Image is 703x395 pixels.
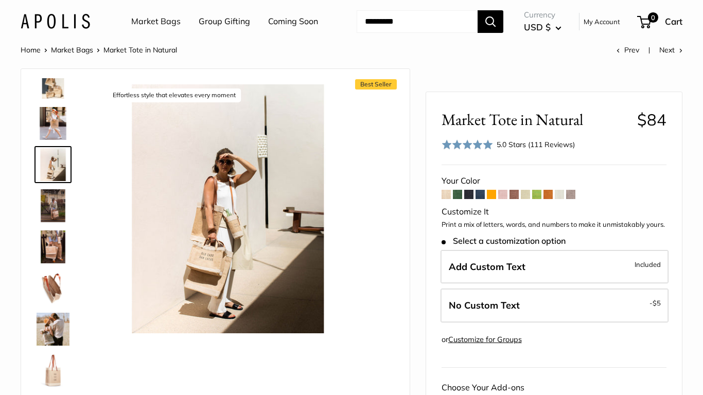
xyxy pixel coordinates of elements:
[442,173,666,189] div: Your Color
[355,79,397,89] span: Best Seller
[34,187,72,224] a: Market Tote in Natural
[637,110,666,130] span: $84
[34,64,72,101] a: description_The Original Market bag in its 4 native styles
[653,299,661,307] span: $5
[37,107,69,140] img: Market Tote in Natural
[37,66,69,99] img: description_The Original Market bag in its 4 native styles
[51,45,93,55] a: Market Bags
[21,45,41,55] a: Home
[357,10,478,33] input: Search...
[442,220,666,230] p: Print a mix of letters, words, and numbers to make it unmistakably yours.
[34,270,72,307] a: description_Water resistant inner liner.
[638,13,682,30] a: 0 Cart
[524,8,561,22] span: Currency
[37,272,69,304] img: description_Water resistant inner liner.
[524,19,561,35] button: USD $
[441,289,669,322] label: Leave Blank
[34,311,72,348] a: Market Tote in Natural
[442,236,566,246] span: Select a customization option
[37,354,69,387] img: Market Tote in Natural
[442,204,666,220] div: Customize It
[497,139,575,150] div: 5.0 Stars (111 Reviews)
[448,335,522,344] a: Customize for Groups
[199,14,250,29] a: Group Gifting
[665,16,682,27] span: Cart
[635,258,661,270] span: Included
[659,45,682,55] a: Next
[103,45,177,55] span: Market Tote in Natural
[131,14,181,29] a: Market Bags
[478,10,503,33] button: Search
[103,84,353,333] img: description_Effortless style that elevates every moment
[442,137,575,152] div: 5.0 Stars (111 Reviews)
[441,249,669,283] label: Add Custom Text
[617,45,639,55] a: Prev
[649,297,661,309] span: -
[21,14,90,29] img: Apolis
[34,352,72,389] a: Market Tote in Natural
[34,146,72,183] a: description_Effortless style that elevates every moment
[449,299,520,311] span: No Custom Text
[524,22,551,32] span: USD $
[34,105,72,142] a: Market Tote in Natural
[648,12,658,23] span: 0
[37,230,69,263] img: Market Tote in Natural
[442,110,629,129] span: Market Tote in Natural
[37,189,69,222] img: Market Tote in Natural
[34,228,72,265] a: Market Tote in Natural
[37,148,69,181] img: description_Effortless style that elevates every moment
[442,333,522,347] div: or
[21,43,177,57] nav: Breadcrumb
[584,15,620,28] a: My Account
[268,14,318,29] a: Coming Soon
[449,260,525,272] span: Add Custom Text
[108,88,241,102] div: Effortless style that elevates every moment
[37,313,69,346] img: Market Tote in Natural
